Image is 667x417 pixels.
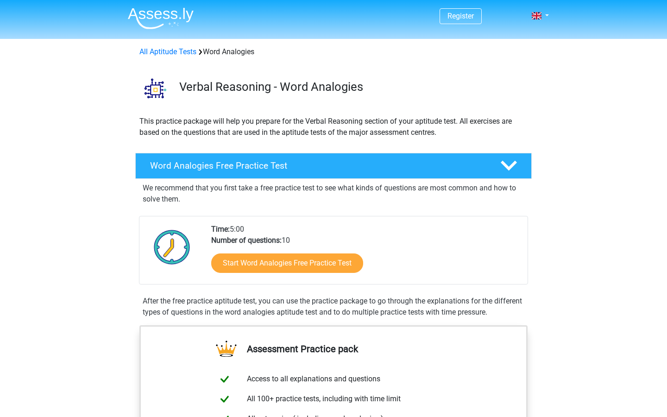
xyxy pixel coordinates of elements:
h3: Verbal Reasoning - Word Analogies [179,80,524,94]
div: Word Analogies [136,46,531,57]
a: Register [447,12,474,20]
a: All Aptitude Tests [139,47,196,56]
p: This practice package will help you prepare for the Verbal Reasoning section of your aptitude tes... [139,116,528,138]
img: word analogies [136,69,175,108]
b: Time: [211,225,230,234]
a: Start Word Analogies Free Practice Test [211,253,363,273]
img: Clock [149,224,195,270]
a: Word Analogies Free Practice Test [132,153,535,179]
h4: Word Analogies Free Practice Test [150,160,485,171]
b: Number of questions: [211,236,282,245]
p: We recommend that you first take a free practice test to see what kinds of questions are most com... [143,183,524,205]
div: 5:00 10 [204,224,527,284]
img: Assessly [128,7,194,29]
div: After the free practice aptitude test, you can use the practice package to go through the explana... [139,296,528,318]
